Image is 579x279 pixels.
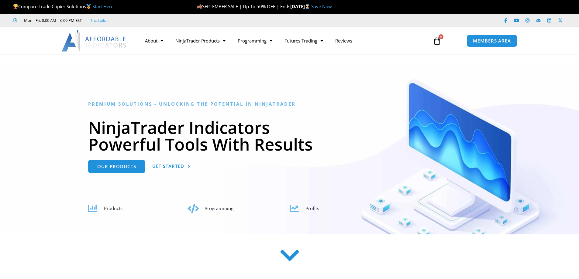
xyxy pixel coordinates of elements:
span: Get Started [152,164,184,168]
a: Get Started [152,160,191,173]
a: Save Now [311,3,332,9]
span: Our Products [97,164,136,169]
a: NinjaTrader Products [169,34,232,48]
strong: [DATE] [290,3,311,9]
span: Compare Trade Copier Solutions [13,3,113,9]
a: About [139,34,169,48]
img: 🏆 [13,4,18,9]
img: LogoAI | Affordable Indicators – NinjaTrader [62,30,127,52]
a: Trustpilot [90,17,108,24]
span: Profits [305,205,319,211]
a: Reviews [329,34,358,48]
h6: Premium Solutions - Unlocking the Potential in NinjaTrader [88,101,491,107]
img: 🍂 [197,4,202,9]
h1: NinjaTrader Indicators Powerful Tools With Results [88,119,491,152]
a: Programming [232,34,278,48]
img: ⌛ [305,4,310,9]
span: 0 [439,34,443,39]
a: Futures Trading [278,34,329,48]
span: Products [104,205,122,211]
a: MEMBERS AREA [467,35,517,47]
a: 0 [424,32,450,49]
nav: Menu [139,34,426,48]
span: Programming [205,205,233,211]
span: MEMBERS AREA [473,39,511,43]
span: Mon - Fri: 8:00 AM – 6:00 PM EST [22,17,82,24]
a: Start Here [92,3,113,9]
span: SEPTEMBER SALE | Up To 50% OFF | Ends [197,3,290,9]
a: Our Products [88,160,145,173]
img: 🥇 [86,4,91,9]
